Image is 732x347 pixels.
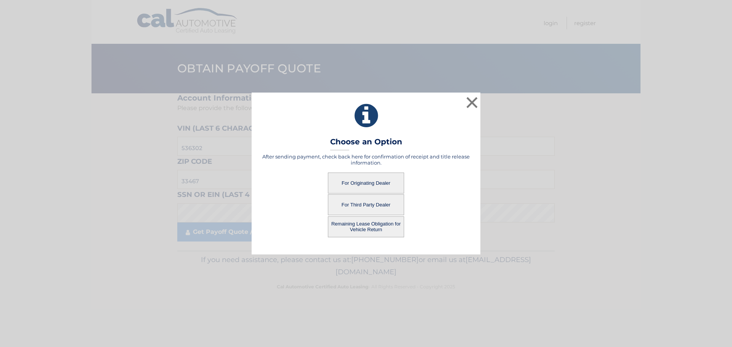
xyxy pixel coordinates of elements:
h5: After sending payment, check back here for confirmation of receipt and title release information. [261,154,471,166]
button: × [464,95,480,110]
h3: Choose an Option [330,137,402,150]
button: For Third Party Dealer [328,194,404,215]
button: For Originating Dealer [328,173,404,193]
button: Remaining Lease Obligation for Vehicle Return [328,216,404,237]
